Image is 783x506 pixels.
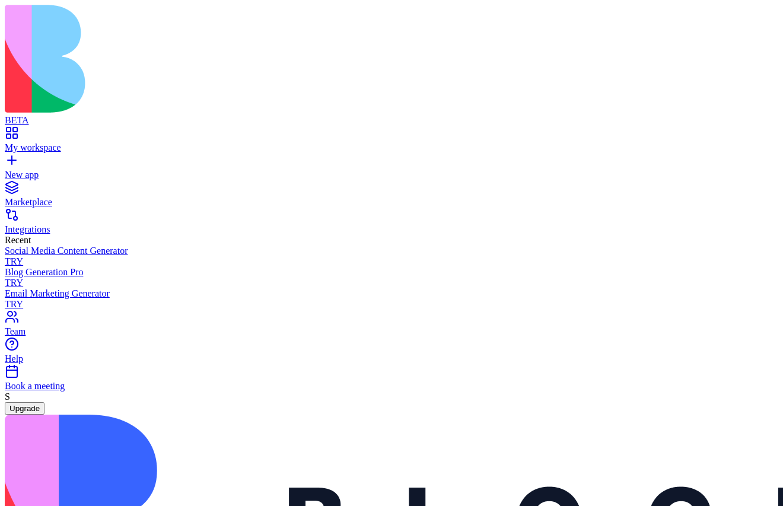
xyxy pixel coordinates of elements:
[5,381,778,392] div: Book a meeting
[5,235,31,245] span: Recent
[5,197,778,208] div: Marketplace
[5,402,44,415] button: Upgrade
[5,104,778,126] a: BETA
[5,326,778,337] div: Team
[5,115,778,126] div: BETA
[5,288,778,310] a: Email Marketing GeneratorTRY
[5,246,778,256] div: Social Media Content Generator
[5,224,778,235] div: Integrations
[5,299,778,310] div: TRY
[5,256,778,267] div: TRY
[5,343,778,364] a: Help
[5,132,778,153] a: My workspace
[5,288,778,299] div: Email Marketing Generator
[5,370,778,392] a: Book a meeting
[5,159,778,180] a: New app
[5,170,778,180] div: New app
[5,142,778,153] div: My workspace
[5,392,10,402] span: S
[5,278,778,288] div: TRY
[5,267,778,278] div: Blog Generation Pro
[5,267,778,288] a: Blog Generation ProTRY
[5,5,482,113] img: logo
[5,316,778,337] a: Team
[5,186,778,208] a: Marketplace
[5,354,778,364] div: Help
[5,246,778,267] a: Social Media Content GeneratorTRY
[5,403,44,413] a: Upgrade
[5,214,778,235] a: Integrations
